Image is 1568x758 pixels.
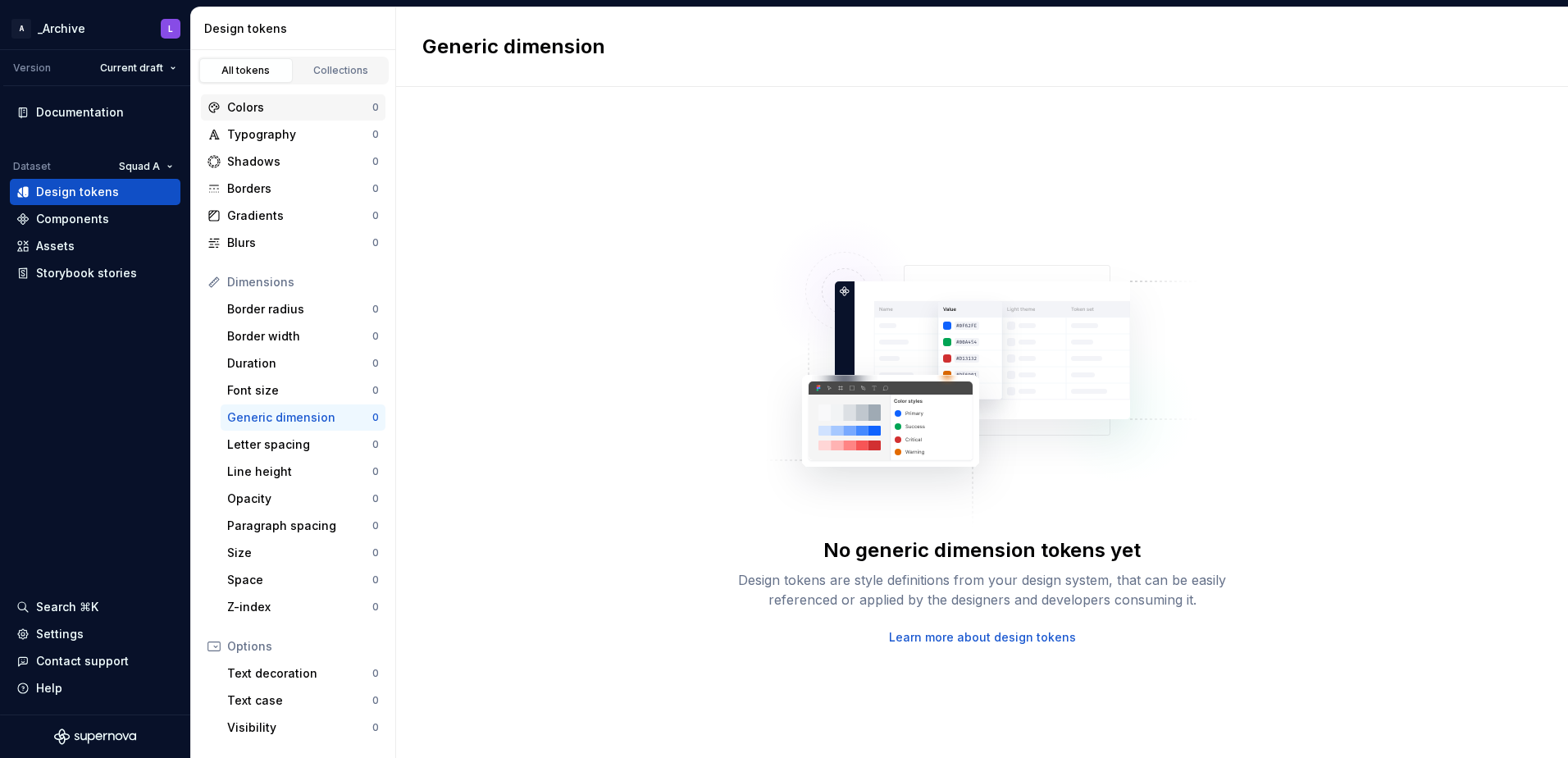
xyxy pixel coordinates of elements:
a: Border width0 [221,323,385,349]
div: Search ⌘K [36,599,98,615]
div: Dataset [13,160,51,173]
div: 0 [372,128,379,141]
div: 0 [372,236,379,249]
div: Duration [227,355,372,372]
button: A_ArchiveL [3,11,187,46]
div: Typography [227,126,372,143]
a: Settings [10,621,180,647]
div: 0 [372,357,379,370]
div: Blurs [227,235,372,251]
a: Space0 [221,567,385,593]
div: Dimensions [227,274,379,290]
a: Paragraph spacing0 [221,513,385,539]
div: 0 [372,667,379,680]
div: 0 [372,694,379,707]
div: Font size [227,382,372,399]
div: 0 [372,330,379,343]
div: Components [36,211,109,227]
a: Opacity0 [221,486,385,512]
a: Z-index0 [221,594,385,620]
a: Gradients0 [201,203,385,229]
div: Design tokens [36,184,119,200]
a: Size0 [221,540,385,566]
div: Options [227,638,379,655]
div: Colors [227,99,372,116]
div: 0 [372,384,379,397]
span: Current draft [100,62,163,75]
div: Gradients [227,208,372,224]
div: Collections [300,64,382,77]
a: Text decoration0 [221,660,385,687]
div: Contact support [36,653,129,669]
svg: Supernova Logo [54,728,136,745]
a: Borders0 [201,176,385,202]
div: Visibility [227,719,372,736]
div: Border radius [227,301,372,317]
div: Design tokens are style definitions from your design system, that can be easily referenced or app... [720,570,1245,610]
button: Search ⌘K [10,594,180,620]
div: 0 [372,519,379,532]
div: 0 [372,721,379,734]
a: Text case0 [221,687,385,714]
h2: Generic dimension [422,34,605,60]
div: Size [227,545,372,561]
a: Blurs0 [201,230,385,256]
div: Settings [36,626,84,642]
span: Squad A [119,160,160,173]
a: Assets [10,233,180,259]
div: _Archive [38,21,85,37]
a: Storybook stories [10,260,180,286]
div: 0 [372,182,379,195]
a: Line height0 [221,459,385,485]
div: 0 [372,303,379,316]
a: Letter spacing0 [221,432,385,458]
div: Text decoration [227,665,372,682]
a: Colors0 [201,94,385,121]
div: Documentation [36,104,124,121]
div: 0 [372,465,379,478]
div: A [11,19,31,39]
div: Assets [36,238,75,254]
button: Squad A [112,155,180,178]
a: Generic dimension0 [221,404,385,431]
div: Space [227,572,372,588]
div: Paragraph spacing [227,518,372,534]
div: 0 [372,155,379,168]
a: Learn more about design tokens [889,629,1076,646]
div: 0 [372,209,379,222]
a: Shadows0 [201,148,385,175]
a: Visibility0 [221,715,385,741]
div: 0 [372,546,379,559]
div: 0 [372,492,379,505]
div: Letter spacing [227,436,372,453]
div: Help [36,680,62,696]
div: 0 [372,438,379,451]
div: L [168,22,173,35]
a: Components [10,206,180,232]
a: Design tokens [10,179,180,205]
div: 0 [372,573,379,587]
div: 0 [372,600,379,614]
div: All tokens [205,64,287,77]
div: Version [13,62,51,75]
div: Z-index [227,599,372,615]
div: Border width [227,328,372,345]
div: 0 [372,411,379,424]
button: Help [10,675,180,701]
a: Font size0 [221,377,385,404]
a: Border radius0 [221,296,385,322]
button: Current draft [93,57,184,80]
div: Line height [227,463,372,480]
div: Shadows [227,153,372,170]
div: Opacity [227,491,372,507]
a: Typography0 [201,121,385,148]
a: Documentation [10,99,180,126]
div: Storybook stories [36,265,137,281]
div: No generic dimension tokens yet [823,537,1141,564]
div: 0 [372,101,379,114]
div: Borders [227,180,372,197]
button: Contact support [10,648,180,674]
div: Text case [227,692,372,709]
div: Design tokens [204,21,389,37]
